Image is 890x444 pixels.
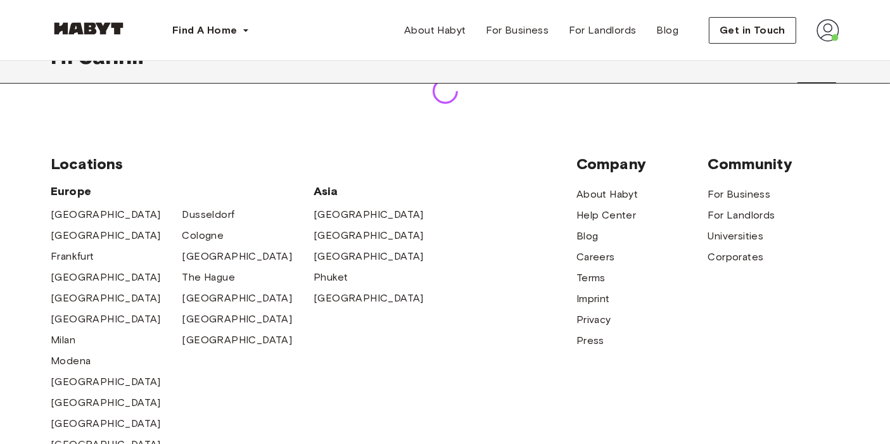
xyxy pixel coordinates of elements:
a: [GEOGRAPHIC_DATA] [182,333,293,348]
a: [GEOGRAPHIC_DATA] [51,291,161,306]
img: Habyt [51,22,127,35]
a: Phuket [314,270,348,285]
a: [GEOGRAPHIC_DATA] [51,207,161,222]
span: For Business [486,23,549,38]
span: Find A Home [172,23,237,38]
a: For Business [476,18,559,43]
img: avatar [817,19,839,42]
a: The Hague [182,270,236,285]
a: [GEOGRAPHIC_DATA] [182,249,293,264]
a: Modena [51,353,91,369]
a: Terms [576,270,606,286]
span: About Habyt [404,23,466,38]
a: [GEOGRAPHIC_DATA] [51,228,161,243]
span: Community [708,155,840,174]
span: Asia [314,184,445,199]
a: [GEOGRAPHIC_DATA] [51,270,161,285]
a: [GEOGRAPHIC_DATA] [51,374,161,390]
a: About Habyt [394,18,476,43]
span: Blog [657,23,679,38]
span: Company [576,155,708,174]
a: Blog [576,229,599,244]
a: Help Center [576,208,636,223]
a: [GEOGRAPHIC_DATA] [182,291,293,306]
a: [GEOGRAPHIC_DATA] [182,312,293,327]
a: Careers [576,250,615,265]
a: For Landlords [559,18,646,43]
span: Locations [51,155,576,174]
a: Frankfurt [51,249,94,264]
button: Get in Touch [709,17,796,44]
a: Milan [51,333,75,348]
span: For Landlords [569,23,636,38]
a: About Habyt [576,187,638,202]
a: [GEOGRAPHIC_DATA] [314,249,424,264]
a: [GEOGRAPHIC_DATA] [51,395,161,410]
span: Sanni ! [78,42,144,69]
span: Get in Touch [720,23,785,38]
a: [GEOGRAPHIC_DATA] [314,228,424,243]
a: For Business [708,187,771,202]
a: For Landlords [708,208,775,223]
a: [GEOGRAPHIC_DATA] [314,291,424,306]
a: [GEOGRAPHIC_DATA] [51,312,161,327]
a: [GEOGRAPHIC_DATA] [314,207,424,222]
button: Find A Home [162,18,260,43]
a: Dusseldorf [182,207,235,222]
a: Imprint [576,291,610,307]
a: Press [576,333,604,348]
a: Blog [647,18,689,43]
a: Cologne [182,228,224,243]
span: Hi [51,42,78,69]
a: Universities [708,229,764,244]
span: Europe [51,184,314,199]
a: Corporates [708,250,764,265]
a: [GEOGRAPHIC_DATA] [51,416,161,431]
a: Privacy [576,312,611,327]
